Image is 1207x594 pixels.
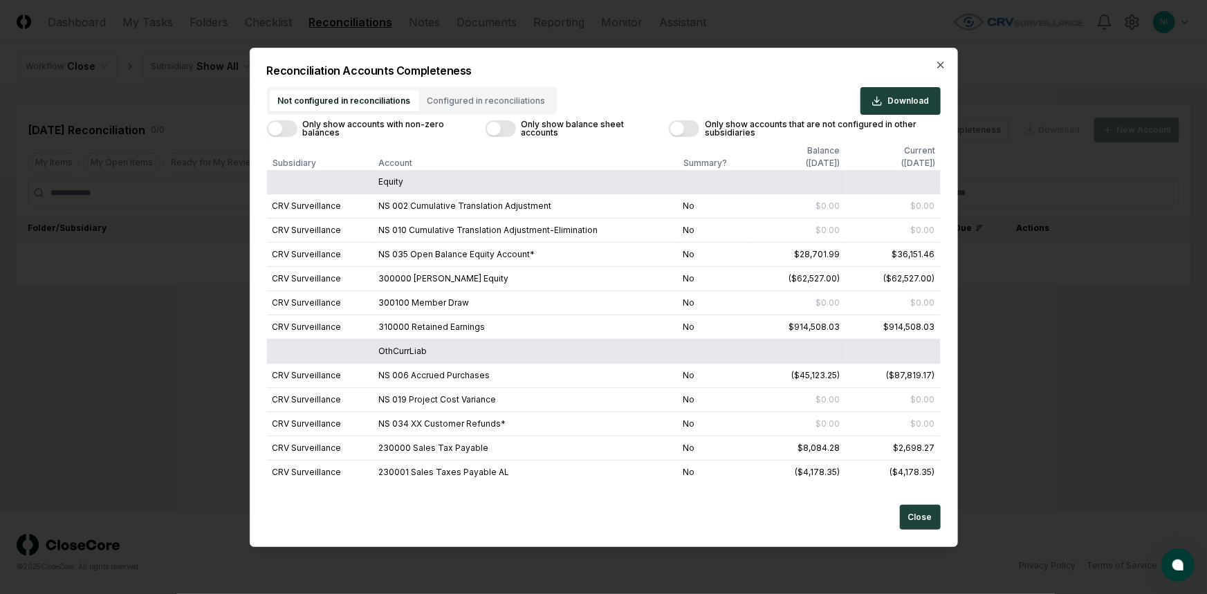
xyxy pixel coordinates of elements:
td: Equity [373,170,678,194]
div: $914,508.03 [884,321,935,333]
div: $36,151.46 [892,248,935,261]
div: $0.00 [911,418,935,430]
td: CRV Surveillance [267,388,374,412]
label: Only show accounts that are not configured in other subsidiaries [705,120,941,137]
td: NS 002 Cumulative Translation Adjustment [373,194,678,219]
div: $0.00 [816,297,840,309]
div: $8,084.28 [798,442,840,454]
button: Not configured in reconciliations [270,91,419,111]
td: CRV Surveillance [267,412,374,436]
th: Subsidiary [267,137,374,170]
th: Summary? [678,137,750,170]
td: 310000 Retained Earnings [373,315,678,340]
div: ($4,178.35) [890,466,935,479]
td: No [678,364,750,388]
td: No [678,267,750,291]
div: $0.00 [816,224,840,236]
th: Account [373,137,678,170]
td: 230000 Sales Tax Payable [373,436,678,461]
td: No [678,194,750,219]
td: CRV Surveillance [267,194,374,219]
td: No [678,388,750,412]
td: 300100 Member Draw [373,291,678,315]
td: No [678,412,750,436]
div: ($4,178.35) [795,466,840,479]
td: No [678,315,750,340]
div: $2,698.27 [894,442,935,454]
button: Download [860,87,941,115]
td: CRV Surveillance [267,436,374,461]
td: CRV Surveillance [267,291,374,315]
td: No [678,436,750,461]
div: $0.00 [911,297,935,309]
button: Configured in reconciliations [419,91,554,111]
div: ($87,819.17) [887,369,935,382]
div: $0.00 [816,200,840,212]
th: Balance ( [DATE] ) [750,137,845,170]
div: $0.00 [816,393,840,406]
td: NS 010 Cumulative Translation Adjustment-Elimination [373,219,678,243]
td: CRV Surveillance [267,243,374,267]
div: $28,701.99 [794,248,840,261]
div: $0.00 [911,393,935,406]
label: Only show accounts with non-zero balances [303,120,463,137]
div: $0.00 [816,418,840,430]
div: $0.00 [911,224,935,236]
td: No [678,461,750,485]
td: OthCurrLiab [373,340,678,364]
td: CRV Surveillance [267,364,374,388]
td: CRV Surveillance [267,267,374,291]
div: $914,508.03 [789,321,840,333]
td: NS 006 Accrued Purchases [373,364,678,388]
td: 230001 Sales Taxes Payable AL [373,461,678,485]
span: Download [888,95,930,107]
td: No [678,291,750,315]
div: ($62,527.00) [884,272,935,285]
div: ($62,527.00) [789,272,840,285]
h2: Reconciliation Accounts Completeness [267,65,941,76]
label: Only show balance sheet accounts [522,120,647,137]
td: No [678,219,750,243]
td: No [678,243,750,267]
div: ($45,123.25) [791,369,840,382]
td: 300000 [PERSON_NAME] Equity [373,267,678,291]
td: NS 034 XX Customer Refunds* [373,412,678,436]
th: Current ( [DATE] ) [845,137,941,170]
td: CRV Surveillance [267,315,374,340]
td: NS 019 Project Cost Variance [373,388,678,412]
td: NS 035 Open Balance Equity Account* [373,243,678,267]
td: CRV Surveillance [267,219,374,243]
td: CRV Surveillance [267,461,374,485]
button: Close [900,505,941,530]
div: $0.00 [911,200,935,212]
